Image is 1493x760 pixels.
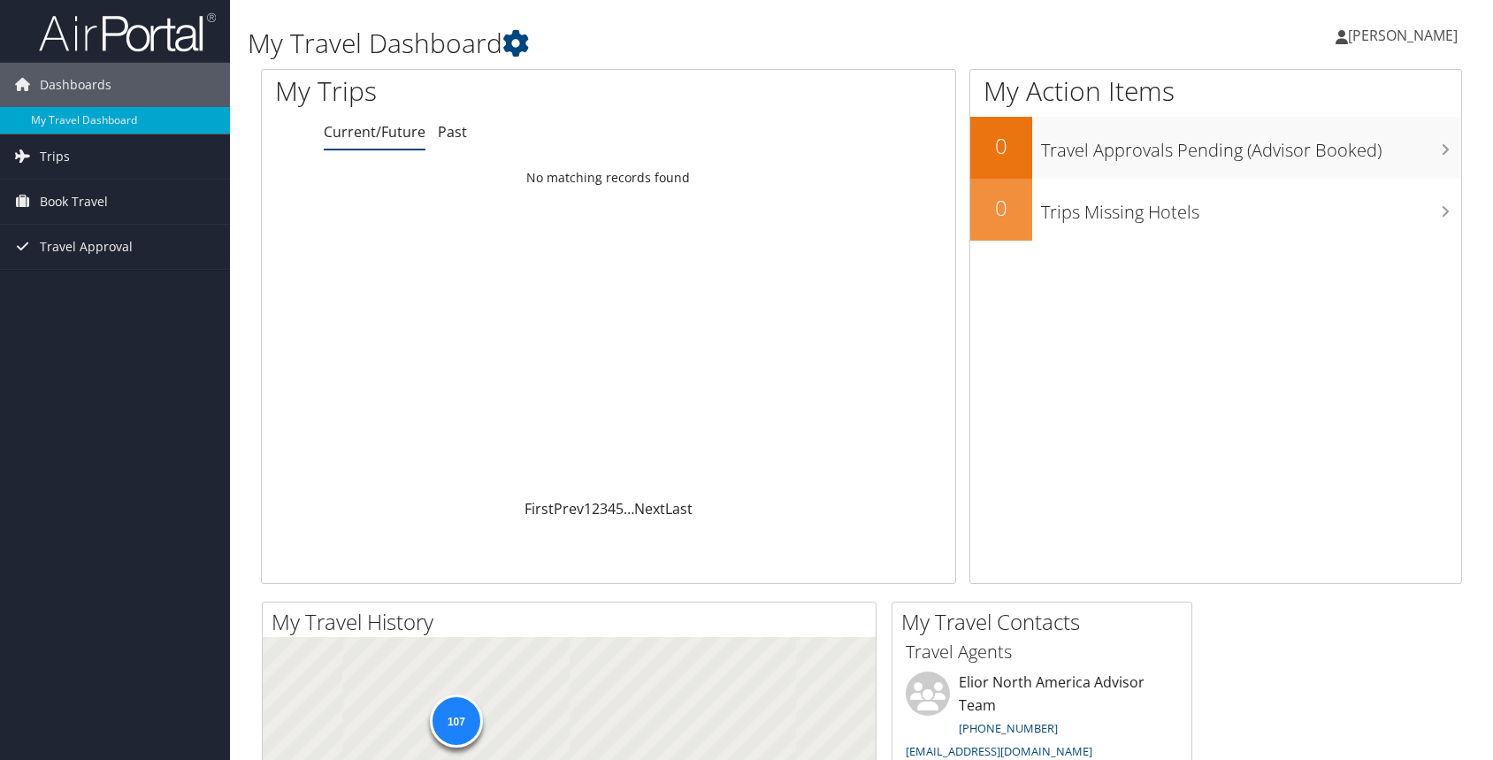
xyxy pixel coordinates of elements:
[970,193,1032,223] h2: 0
[970,131,1032,161] h2: 0
[906,743,1092,759] a: [EMAIL_ADDRESS][DOMAIN_NAME]
[959,720,1058,736] a: [PHONE_NUMBER]
[906,640,1178,664] h3: Travel Agents
[40,180,108,224] span: Book Travel
[970,117,1461,179] a: 0Travel Approvals Pending (Advisor Booked)
[665,499,693,518] a: Last
[616,499,624,518] a: 5
[554,499,584,518] a: Prev
[600,499,608,518] a: 3
[324,122,425,142] a: Current/Future
[584,499,592,518] a: 1
[1041,191,1461,225] h3: Trips Missing Hotels
[39,12,216,53] img: airportal-logo.png
[1336,9,1475,62] a: [PERSON_NAME]
[970,179,1461,241] a: 0Trips Missing Hotels
[40,63,111,107] span: Dashboards
[524,499,554,518] a: First
[624,499,634,518] span: …
[40,134,70,179] span: Trips
[272,607,876,637] h2: My Travel History
[248,25,1066,62] h1: My Travel Dashboard
[40,225,133,269] span: Travel Approval
[634,499,665,518] a: Next
[592,499,600,518] a: 2
[901,607,1191,637] h2: My Travel Contacts
[1041,129,1461,163] h3: Travel Approvals Pending (Advisor Booked)
[438,122,467,142] a: Past
[275,73,653,110] h1: My Trips
[1348,26,1458,45] span: [PERSON_NAME]
[262,162,955,194] td: No matching records found
[608,499,616,518] a: 4
[429,695,482,748] div: 107
[970,73,1461,110] h1: My Action Items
